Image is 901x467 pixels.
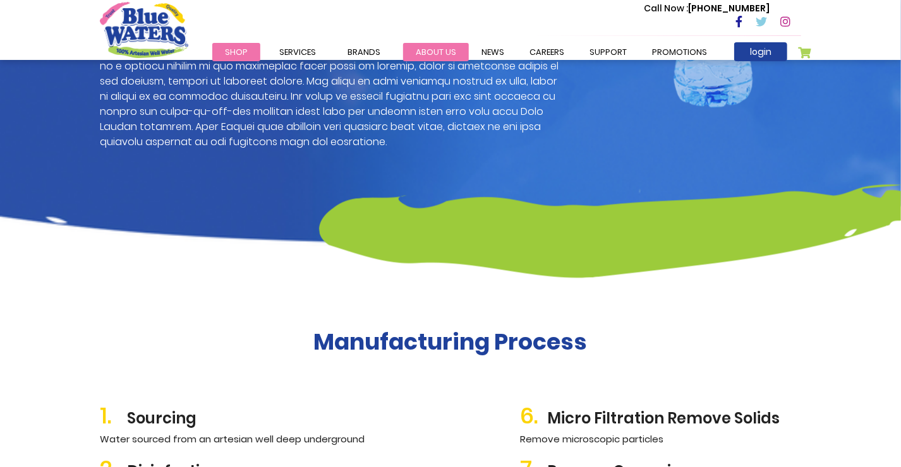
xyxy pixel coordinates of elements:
[517,43,577,61] a: careers
[520,403,547,430] span: 6.
[100,329,801,356] h2: Manufacturing Process
[348,46,380,58] span: Brands
[100,433,381,446] p: Water sourced from an artesian well deep underground
[279,46,316,58] span: Services
[644,2,688,15] span: Call Now :
[520,433,801,446] p: Remove microscopic particles
[469,43,517,61] a: News
[639,43,720,61] a: Promotions
[225,46,248,58] span: Shop
[520,403,801,430] h2: Micro Filtration Remove Solids
[577,43,639,61] a: support
[734,42,787,61] a: login
[644,2,770,15] p: [PHONE_NUMBER]
[100,2,188,57] a: store logo
[100,403,127,430] span: 1.
[100,403,381,430] h2: Sourcing
[403,43,469,61] a: about us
